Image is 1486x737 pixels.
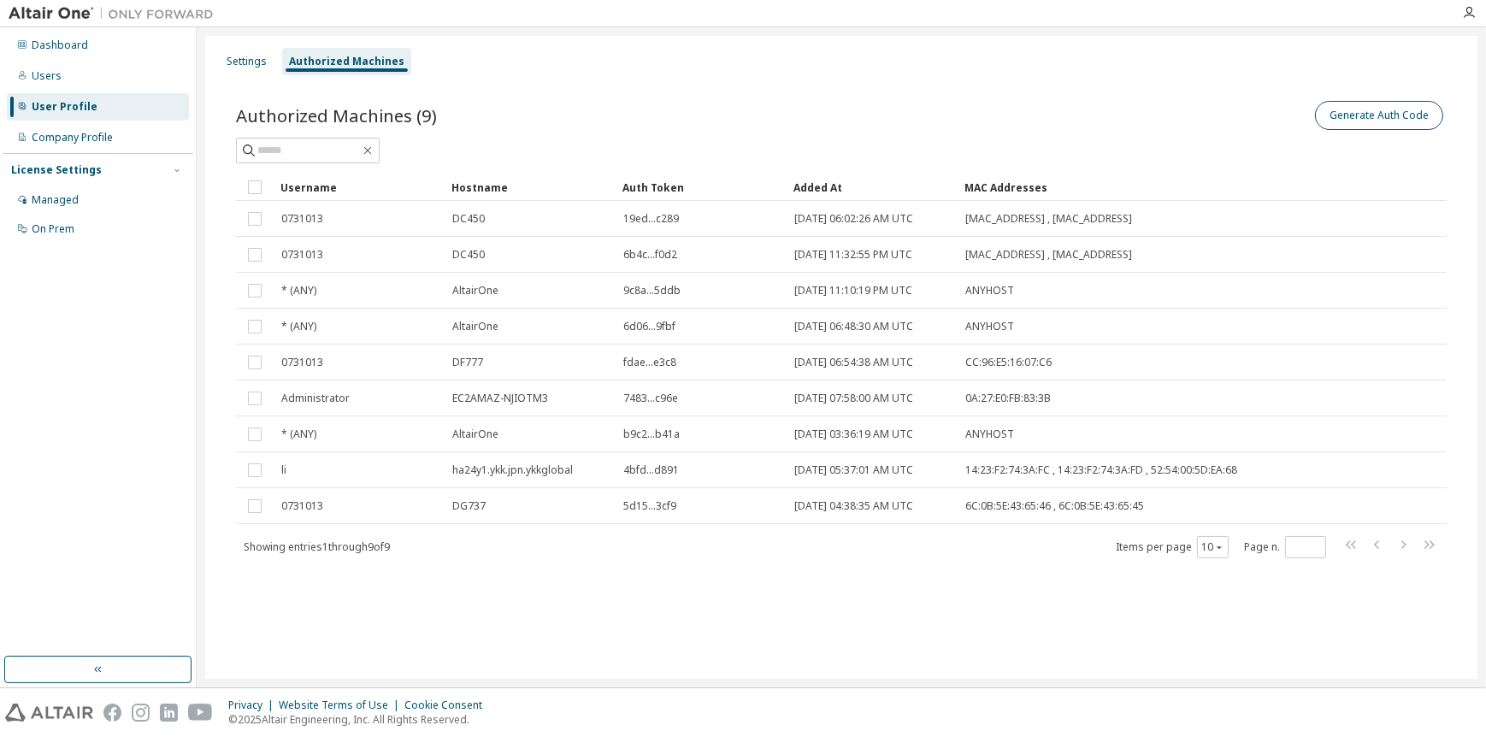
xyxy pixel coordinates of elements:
[965,463,1237,477] span: 14:23:F2:74:3A:FC , 14:23:F2:74:3A:FD , 52:54:00:5D:EA:68
[794,499,913,513] span: [DATE] 04:38:35 AM UTC
[103,704,121,722] img: facebook.svg
[281,248,323,262] span: 0731013
[281,499,323,513] span: 0731013
[623,284,681,298] span: 9c8a...5ddb
[794,427,913,441] span: [DATE] 03:36:19 AM UTC
[160,704,178,722] img: linkedin.svg
[281,320,316,333] span: * (ANY)
[404,699,492,712] div: Cookie Consent
[623,212,679,226] span: 19ed...c289
[132,704,150,722] img: instagram.svg
[794,463,913,477] span: [DATE] 05:37:01 AM UTC
[794,248,912,262] span: [DATE] 11:32:55 PM UTC
[281,284,316,298] span: * (ANY)
[228,712,492,727] p: © 2025 Altair Engineering, Inc. All Rights Reserved.
[965,499,1144,513] span: 6C:0B:5E:43:65:46 , 6C:0B:5E:43:65:45
[623,499,676,513] span: 5d15...3cf9
[452,248,485,262] span: DC450
[964,174,1267,201] div: MAC Addresses
[965,212,1132,226] span: [MAC_ADDRESS] , [MAC_ADDRESS]
[623,356,676,369] span: fdae...e3c8
[794,392,913,405] span: [DATE] 07:58:00 AM UTC
[794,356,913,369] span: [DATE] 06:54:38 AM UTC
[280,174,438,201] div: Username
[452,392,548,405] span: EC2AMAZ-NJIOTM3
[452,284,498,298] span: AltairOne
[188,704,213,722] img: youtube.svg
[32,38,88,52] div: Dashboard
[5,704,93,722] img: altair_logo.svg
[965,320,1014,333] span: ANYHOST
[623,427,680,441] span: b9c2...b41a
[1244,536,1326,558] span: Page n.
[228,699,279,712] div: Privacy
[281,356,323,369] span: 0731013
[965,356,1052,369] span: CC:96:E5:16:07:C6
[623,392,678,405] span: 7483...c96e
[793,174,951,201] div: Added At
[32,222,74,236] div: On Prem
[965,392,1051,405] span: 0A:27:E0:FB:83:3B
[623,463,679,477] span: 4bfd...d891
[452,320,498,333] span: AltairOne
[281,427,316,441] span: * (ANY)
[451,174,609,201] div: Hostname
[32,69,62,83] div: Users
[452,427,498,441] span: AltairOne
[452,356,483,369] span: DF777
[244,539,390,554] span: Showing entries 1 through 9 of 9
[794,320,913,333] span: [DATE] 06:48:30 AM UTC
[965,248,1132,262] span: [MAC_ADDRESS] , [MAC_ADDRESS]
[227,55,267,68] div: Settings
[9,5,222,22] img: Altair One
[32,131,113,144] div: Company Profile
[452,212,485,226] span: DC450
[452,463,573,477] span: ha24y1.ykk.jpn.ykkglobal
[794,212,913,226] span: [DATE] 06:02:26 AM UTC
[281,392,350,405] span: Administrator
[289,55,404,68] div: Authorized Machines
[623,320,675,333] span: 6d06...9fbf
[11,163,102,177] div: License Settings
[281,463,286,477] span: li
[279,699,404,712] div: Website Terms of Use
[1315,101,1443,130] button: Generate Auth Code
[794,284,912,298] span: [DATE] 11:10:19 PM UTC
[622,174,780,201] div: Auth Token
[623,248,677,262] span: 6b4c...f0d2
[452,499,486,513] span: DG737
[1116,536,1229,558] span: Items per page
[1201,540,1224,554] button: 10
[965,427,1014,441] span: ANYHOST
[965,284,1014,298] span: ANYHOST
[236,103,437,127] span: Authorized Machines (9)
[32,193,79,207] div: Managed
[32,100,97,114] div: User Profile
[281,212,323,226] span: 0731013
